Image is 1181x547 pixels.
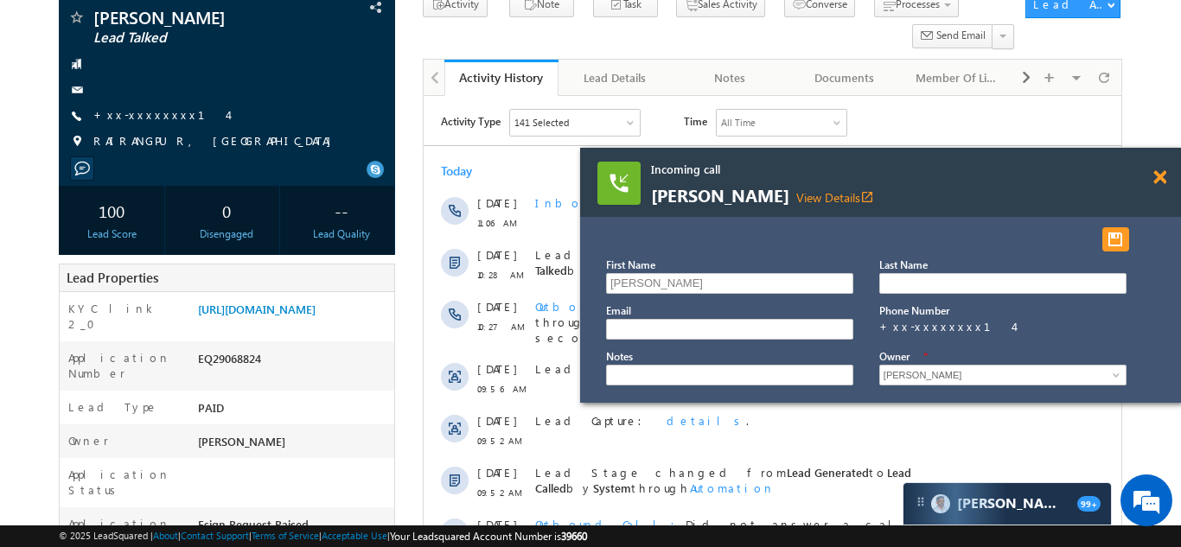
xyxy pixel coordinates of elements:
[54,525,93,540] span: [DATE]
[54,317,93,333] span: [DATE]
[112,203,262,218] span: Outbound Call
[651,162,1066,177] span: Incoming call
[169,385,207,399] span: System
[93,9,301,26] span: [PERSON_NAME]
[297,19,332,35] div: All Time
[293,226,390,242] div: Lead Quality
[914,495,928,509] img: carter-drag
[879,350,910,363] label: Owner
[879,304,949,317] label: Phone Number
[606,350,633,363] label: Notes
[112,317,622,333] div: .
[606,258,655,271] label: First Name
[457,69,546,86] div: Activity History
[54,337,105,353] span: 09:52 AM
[112,421,559,451] span: Did not answer a call by [PERSON_NAME] through 07949106827 (Angel+One).
[112,473,312,487] span: Owner Assignment Date
[1077,496,1101,512] span: 99+
[363,369,445,384] span: Lead Generated
[363,151,422,166] span: Lead Called
[243,265,322,280] span: details
[68,399,158,415] label: Lead Type
[112,99,265,114] span: Inbound Call
[68,301,181,332] label: KYC link 2_0
[561,530,587,543] span: 39660
[112,317,229,332] span: Lead Capture:
[178,194,275,226] div: 0
[284,9,325,50] div: Minimize live chat window
[916,67,1000,88] div: Member Of Lists
[54,493,105,508] span: 09:49 AM
[112,151,464,181] span: Lead Talked
[902,60,1016,96] a: Member Of Lists
[54,171,105,187] span: 10:28 AM
[112,265,229,280] span: Lead Capture:
[178,226,275,242] div: Disengaged
[322,530,387,541] a: Acceptable Use
[17,13,77,39] span: Activity Type
[54,119,105,135] span: 11:06 AM
[647,429,672,449] span: +50
[170,167,208,181] span: System
[68,350,181,381] label: Application Number
[29,91,73,113] img: d_60004797649_company_0_60004797649
[1103,366,1125,384] a: Show All Items
[912,24,993,49] button: Send Email
[235,424,314,448] em: Start Chat
[54,99,93,115] span: [DATE]
[879,258,928,271] label: Last Name
[54,421,93,436] span: [DATE]
[153,530,178,541] a: About
[198,434,285,448] span: [PERSON_NAME]
[879,319,1125,334] div: +xx-xxxxxxxx14
[90,91,290,113] div: Chat with us now
[112,203,556,249] span: Was called by [PERSON_NAME] through 07949106827 (Angel+One). Duration:34 seconds.
[444,60,559,96] a: Activity History
[91,19,145,35] div: 141 Selected
[156,492,188,505] span: System
[673,60,788,96] a: Notes
[59,528,587,544] span: © 2025 LeadSquared | | | | |
[572,67,657,88] div: Lead Details
[93,133,340,150] span: RAIRANGPUR, [GEOGRAPHIC_DATA]
[93,29,301,47] span: Lead Talked
[68,467,181,498] label: Application Status
[181,530,249,541] a: Contact Support
[1102,227,1129,251] button: Save and Dispose
[54,369,93,385] span: [DATE]
[879,365,1127,385] input: Type to Search
[194,350,394,374] div: EQ29068824
[796,189,874,206] a: View Detailsopen_in_new
[67,269,158,286] span: Lead Properties
[63,194,160,226] div: 100
[68,433,109,448] label: Owner
[54,441,105,456] span: 09:51 AM
[54,151,93,167] span: [DATE]
[198,302,316,316] a: [URL][DOMAIN_NAME]
[266,385,351,399] span: Automation
[788,60,902,96] a: Documents
[54,223,105,239] span: 10:27 AM
[112,491,622,506] span: Added by on
[647,211,672,232] span: +50
[194,516,394,540] div: Esign Request Raised
[260,13,284,39] span: Time
[54,203,93,219] span: [DATE]
[801,67,886,88] div: Documents
[54,265,93,281] span: [DATE]
[390,530,587,543] span: Your Leadsquared Account Number is
[112,421,262,436] span: Outbound Call
[63,226,160,242] div: Lead Score
[54,285,105,301] span: 09:56 AM
[243,317,322,332] span: details
[112,265,622,281] div: .
[93,107,227,122] a: +xx-xxxxxxxx14
[860,190,874,204] i: View Details
[112,369,488,399] span: Lead Stage changed from to by through
[17,67,73,83] div: Today
[112,99,405,114] span: Missed call.
[252,530,319,541] a: Terms of Service
[687,67,772,88] div: Notes
[194,399,394,423] div: PAID
[54,473,93,488] span: [DATE]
